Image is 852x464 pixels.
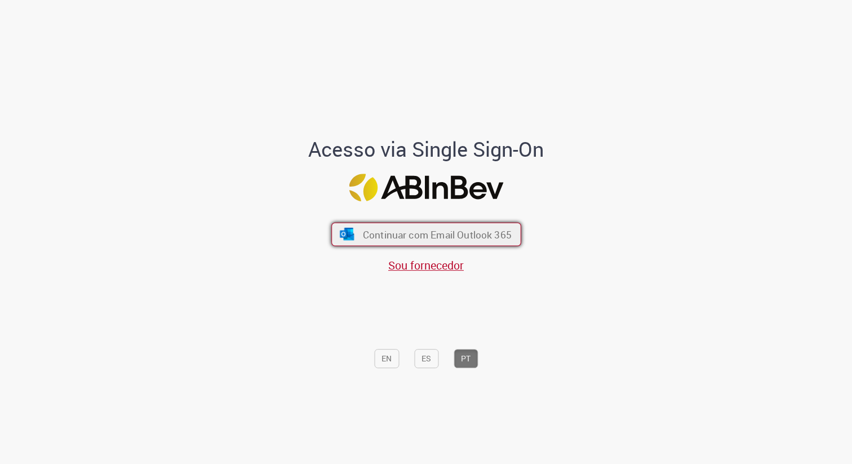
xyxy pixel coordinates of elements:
img: Logo ABInBev [349,174,503,201]
button: EN [374,350,399,369]
h1: Acesso via Single Sign-On [270,138,583,161]
span: Continuar com Email Outlook 365 [362,228,511,241]
button: ES [414,350,438,369]
a: Sou fornecedor [388,258,464,273]
button: PT [454,350,478,369]
img: ícone Azure/Microsoft 360 [339,228,355,240]
button: ícone Azure/Microsoft 360 Continuar com Email Outlook 365 [331,222,521,246]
